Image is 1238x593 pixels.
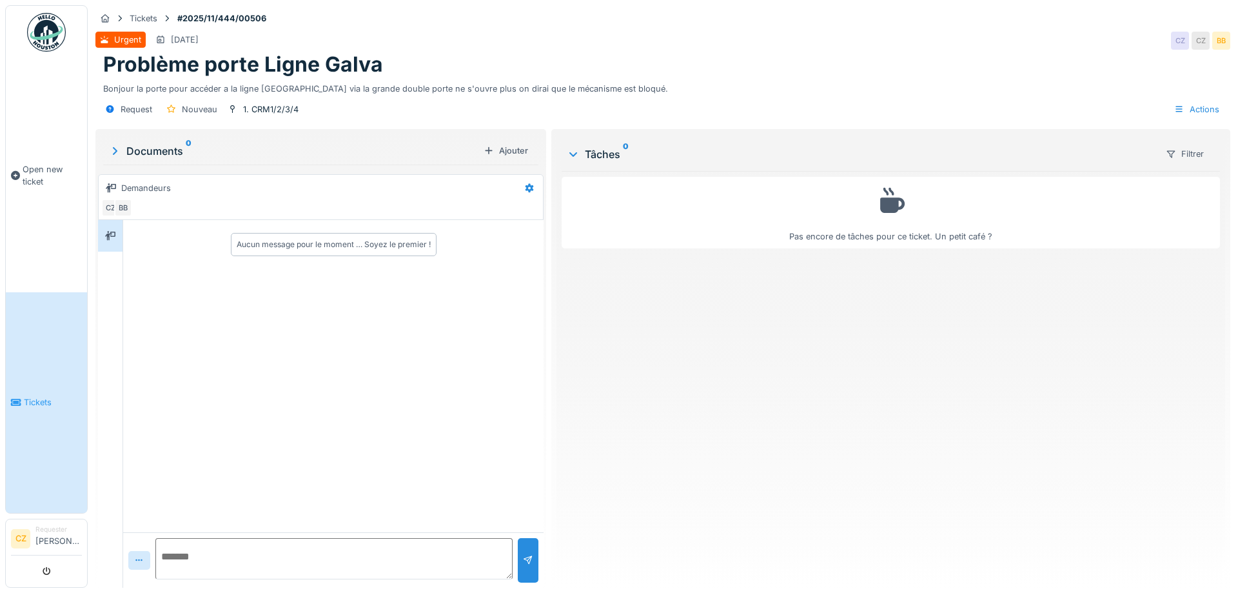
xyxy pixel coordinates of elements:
[114,34,141,46] div: Urgent
[1171,32,1189,50] div: CZ
[1168,100,1225,119] div: Actions
[108,143,478,159] div: Documents
[11,525,82,556] a: CZ Requester[PERSON_NAME]
[478,142,533,159] div: Ajouter
[11,529,30,548] li: CZ
[1192,32,1210,50] div: CZ
[172,12,271,25] strong: #2025/11/444/00506
[35,525,82,534] div: Requester
[103,77,1223,95] div: Bonjour la porte pour accéder a la ligne [GEOGRAPHIC_DATA] via la grande double porte ne s'ouvre ...
[121,182,171,194] div: Demandeurs
[114,199,132,217] div: BB
[6,59,87,292] a: Open new ticket
[101,199,119,217] div: CZ
[243,103,299,116] div: 1. CRM1/2/3/4
[567,146,1155,162] div: Tâches
[171,34,199,46] div: [DATE]
[182,103,217,116] div: Nouveau
[186,143,192,159] sup: 0
[623,146,629,162] sup: 0
[24,396,82,408] span: Tickets
[6,292,87,514] a: Tickets
[27,13,66,52] img: Badge_color-CXgf-gQk.svg
[103,52,383,77] h1: Problème porte Ligne Galva
[35,525,82,552] li: [PERSON_NAME]
[1160,145,1210,163] div: Filtrer
[23,163,82,188] span: Open new ticket
[121,103,152,116] div: Request
[130,12,157,25] div: Tickets
[1212,32,1230,50] div: BB
[237,239,431,250] div: Aucun message pour le moment … Soyez le premier !
[570,183,1212,243] div: Pas encore de tâches pour ce ticket. Un petit café ?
